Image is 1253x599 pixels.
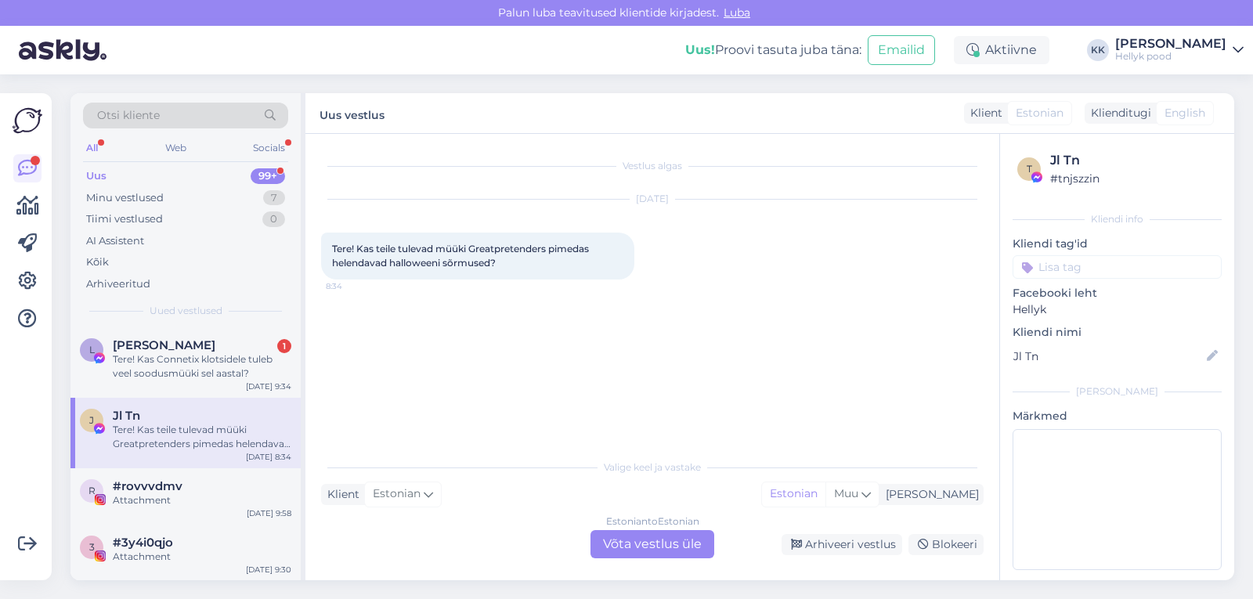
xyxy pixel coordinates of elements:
div: KK [1087,39,1109,61]
span: t [1027,163,1032,175]
input: Lisa nimi [1013,348,1204,365]
div: Web [162,138,190,158]
span: L [89,344,95,355]
span: Muu [834,486,858,500]
div: # tnjszzin [1050,170,1217,187]
div: [PERSON_NAME] [879,486,979,503]
div: Jl Tn [1050,151,1217,170]
p: Kliendi tag'id [1013,236,1222,252]
div: Klienditugi [1085,105,1151,121]
div: Attachment [113,550,291,564]
div: Hellyk pood [1115,50,1226,63]
div: [DATE] [321,192,984,206]
span: Luba [719,5,755,20]
span: Liisi Taimre [113,338,215,352]
div: Aktiivne [954,36,1049,64]
div: [PERSON_NAME] [1013,384,1222,399]
div: Vestlus algas [321,159,984,173]
span: r [88,485,96,496]
div: Kõik [86,254,109,270]
span: Estonian [1016,105,1063,121]
div: Uus [86,168,107,184]
div: Socials [250,138,288,158]
span: Jl Tn [113,409,140,423]
p: Kliendi nimi [1013,324,1222,341]
div: Proovi tasuta juba täna: [685,41,861,60]
div: 1 [277,339,291,353]
div: Attachment [113,493,291,507]
span: Tere! Kas teile tulevad müüki Greatpretenders pimedas helendavad halloweeni sõrmused? [332,243,591,269]
p: Märkmed [1013,408,1222,424]
b: Uus! [685,42,715,57]
p: Facebooki leht [1013,285,1222,301]
span: #3y4i0qjo [113,536,173,550]
p: Hellyk [1013,301,1222,318]
div: AI Assistent [86,233,144,249]
a: [PERSON_NAME]Hellyk pood [1115,38,1244,63]
span: 8:34 [326,280,385,292]
div: [DATE] 8:34 [246,451,291,463]
span: English [1165,105,1205,121]
div: Arhiveeritud [86,276,150,292]
div: Arhiveeri vestlus [782,534,902,555]
div: 0 [262,211,285,227]
div: All [83,138,101,158]
div: Klient [964,105,1002,121]
div: [DATE] 9:58 [247,507,291,519]
div: Tere! Kas teile tulevad müüki Greatpretenders pimedas helendavad halloweeni sõrmused? [113,423,291,451]
div: Tere! Kas Connetix klotsidele tuleb veel soodusmüüki sel aastal? [113,352,291,381]
div: Valige keel ja vastake [321,460,984,475]
div: 7 [263,190,285,206]
div: Blokeeri [908,534,984,555]
button: Emailid [868,35,935,65]
img: Askly Logo [13,106,42,135]
input: Lisa tag [1013,255,1222,279]
div: [PERSON_NAME] [1115,38,1226,50]
div: Kliendi info [1013,212,1222,226]
span: #rovvvdmv [113,479,182,493]
div: [DATE] 9:30 [246,564,291,576]
span: Estonian [373,485,421,503]
label: Uus vestlus [320,103,385,124]
span: J [89,414,94,426]
div: [DATE] 9:34 [246,381,291,392]
div: Klient [321,486,359,503]
div: Tiimi vestlused [86,211,163,227]
div: Estonian to Estonian [606,514,699,529]
div: Võta vestlus üle [590,530,714,558]
span: Uued vestlused [150,304,222,318]
div: Minu vestlused [86,190,164,206]
div: Estonian [762,482,825,506]
div: 99+ [251,168,285,184]
span: 3 [89,541,95,553]
span: Otsi kliente [97,107,160,124]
